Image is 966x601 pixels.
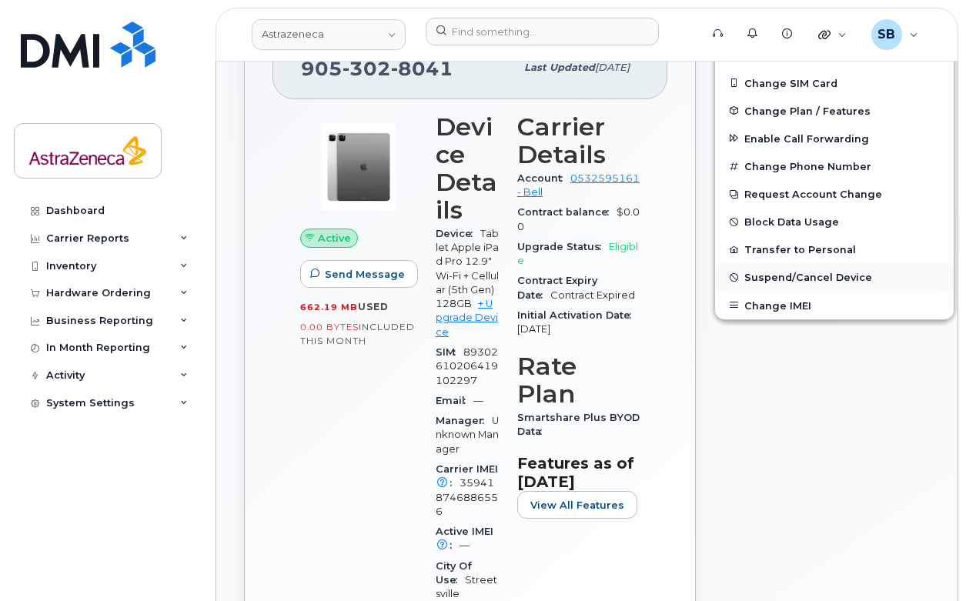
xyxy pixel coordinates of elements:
span: City Of Use [436,560,472,586]
span: 0.00 Bytes [300,322,359,332]
span: — [473,395,483,406]
span: [DATE] [517,323,550,335]
span: 662.19 MB [300,302,358,312]
span: Enable Call Forwarding [744,132,869,144]
span: View All Features [530,498,624,513]
button: Enable Call Forwarding [715,125,954,152]
span: Device [436,228,480,239]
button: Block Data Usage [715,208,954,235]
span: Smartshare Plus BYOD Data [517,412,640,437]
span: SIM [436,346,463,358]
img: image20231002-3703462-1oiag88.jpeg [313,121,405,213]
span: — [460,539,470,551]
span: Contract balance [517,206,617,218]
button: Change Plan / Features [715,97,954,125]
button: Change SIM Card [715,69,954,97]
span: [DATE] [595,62,630,73]
span: Contract Expired [550,289,635,301]
span: SB [877,25,895,44]
span: Last updated [524,62,595,73]
h3: Carrier Details [517,113,640,169]
span: Active IMEI [436,526,493,551]
span: used [358,301,389,312]
span: Carrier IMEI [436,463,498,489]
span: 905 [301,57,453,80]
h3: Device Details [436,113,499,224]
button: Change Phone Number [715,152,954,180]
span: 8041 [391,57,453,80]
a: Astrazeneca [252,19,406,50]
button: Change IMEI [715,292,954,319]
span: 359418746886556 [436,477,498,517]
h3: Features as of [DATE] [517,454,640,491]
span: Unknown Manager [436,415,499,455]
input: Find something... [426,18,659,45]
div: Quicklinks [807,19,857,50]
span: 302 [343,57,391,80]
button: Send Message [300,260,418,288]
button: Request Account Change [715,180,954,208]
span: Initial Activation Date [517,309,639,321]
span: Add Roaming Package [727,48,867,63]
button: View All Features [517,491,637,519]
span: Email [436,395,473,406]
button: Transfer to Personal [715,235,954,263]
span: Account [517,172,570,184]
span: Active [318,231,351,245]
span: included this month [300,321,415,346]
span: Send Message [325,267,405,282]
a: + Upgrade Device [436,298,498,338]
button: Suspend/Cancel Device [715,263,954,291]
span: Upgrade Status [517,241,609,252]
div: Sugam Bhandari [861,19,929,50]
span: $0.00 [517,206,640,232]
a: 0532595161 - Bell [517,172,640,198]
span: Suspend/Cancel Device [744,272,872,283]
span: Streetsville [436,574,497,599]
span: Manager [436,415,492,426]
span: Change Plan / Features [744,105,871,116]
h3: Rate Plan [517,352,640,408]
span: Contract Expiry Date [517,275,597,300]
span: 89302610206419102297 [436,346,498,386]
